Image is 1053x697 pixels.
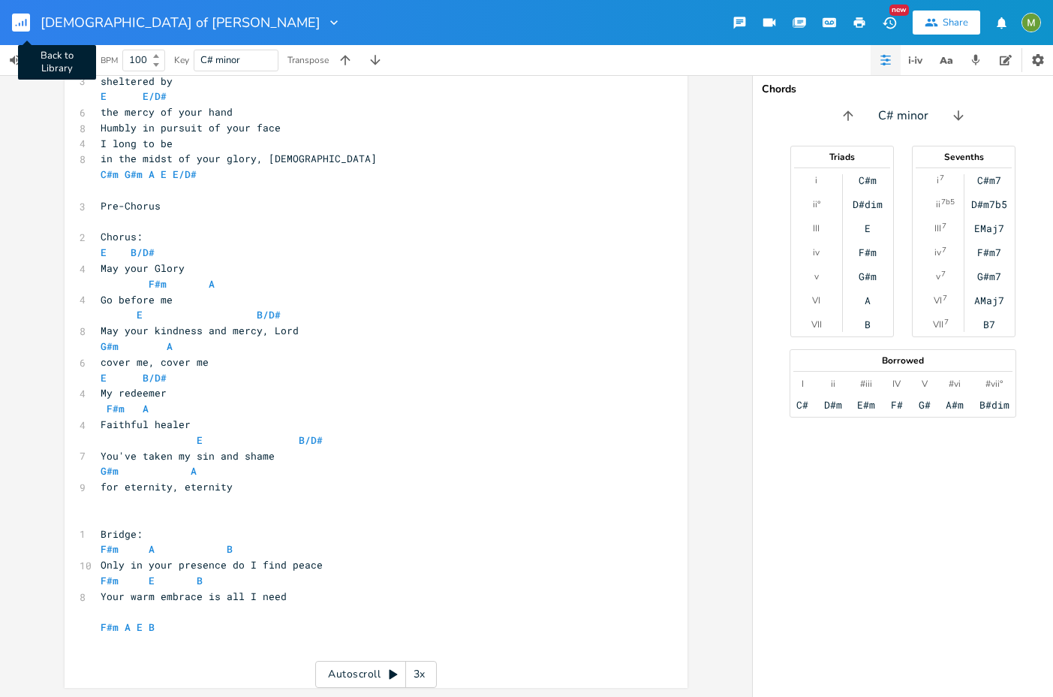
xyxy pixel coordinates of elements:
[889,5,909,16] div: New
[101,152,377,165] span: in the midst of your glory, [DEMOGRAPHIC_DATA]
[101,89,107,103] span: E
[937,174,939,186] div: i
[101,574,119,587] span: F#m
[865,222,871,234] div: E
[974,222,1004,234] div: EMaj7
[101,199,161,213] span: Pre-Chorus
[167,339,173,353] span: A
[865,294,871,306] div: A
[934,246,941,258] div: iv
[811,318,822,330] div: VII
[936,270,940,282] div: v
[197,433,203,447] span: E
[227,542,233,556] span: B
[891,399,903,411] div: F#
[983,318,995,330] div: B7
[149,620,155,634] span: B
[941,196,955,208] sup: 7b5
[101,74,173,88] span: sheltered by
[812,294,820,306] div: VI
[824,399,842,411] div: D#m
[101,620,119,634] span: F#m
[934,294,942,306] div: VI
[941,268,946,280] sup: 7
[831,378,835,390] div: ii
[101,449,275,463] span: You've taken my sin and shame
[315,661,437,688] div: Autoscroll
[257,308,281,321] span: B/D#
[149,277,167,291] span: F#m
[943,292,947,304] sup: 7
[101,355,209,369] span: cover me, cover me
[200,53,240,67] span: C# minor
[101,590,287,603] span: Your warm embrace is all I need
[101,293,173,306] span: Go before me
[101,230,143,243] span: Chorus:
[943,16,968,29] div: Share
[101,371,107,385] span: E
[874,9,904,36] button: New
[791,152,893,161] div: Triads
[125,620,131,634] span: A
[977,246,1001,258] div: F#m7
[101,105,233,119] span: the mercy of your hand
[946,399,964,411] div: A#m
[101,339,119,353] span: G#m
[913,152,1015,161] div: Sevenths
[892,378,901,390] div: IV
[191,464,197,478] span: A
[107,402,125,415] span: F#m
[815,174,817,186] div: i
[406,661,433,688] div: 3x
[913,11,980,35] button: Share
[857,399,875,411] div: E#m
[101,137,173,150] span: I long to be
[143,402,149,415] span: A
[143,371,167,385] span: B/D#
[125,167,143,181] span: G#m
[101,261,185,275] span: May your Glory
[12,5,42,41] button: Back to Library
[137,308,143,321] span: E
[944,316,949,328] sup: 7
[101,386,167,400] span: My redeemer
[813,222,820,234] div: III
[859,174,877,186] div: C#m
[287,56,329,65] div: Transpose
[985,378,1003,390] div: #vii°
[977,270,1001,282] div: G#m7
[41,16,320,29] span: [DEMOGRAPHIC_DATA] of [PERSON_NAME]
[974,294,1004,306] div: AMaj7
[922,378,928,390] div: V
[796,399,808,411] div: C#
[101,121,281,134] span: Humbly in pursuit of your face
[942,244,946,256] sup: 7
[161,167,167,181] span: E
[971,198,1007,210] div: D#m7b5
[1021,13,1041,32] img: Mik Sivak
[934,222,941,234] div: III
[131,246,155,259] span: B/D#
[814,270,819,282] div: v
[813,198,820,210] div: ii°
[865,318,871,330] div: B
[149,167,155,181] span: A
[299,433,323,447] span: B/D#
[878,107,928,125] span: C# minor
[101,480,233,493] span: for eternity, eternity
[949,378,961,390] div: #vi
[137,620,143,634] span: E
[101,418,191,431] span: Faithful healer
[101,542,119,556] span: F#m
[979,399,1009,411] div: B#dim
[101,246,107,259] span: E
[919,399,931,411] div: G#
[101,324,299,337] span: May your kindness and mercy, Lord
[942,220,946,232] sup: 7
[762,84,1044,95] div: Chords
[853,198,883,210] div: D#dim
[149,574,155,587] span: E
[860,378,872,390] div: #iii
[101,56,118,65] div: BPM
[813,246,820,258] div: iv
